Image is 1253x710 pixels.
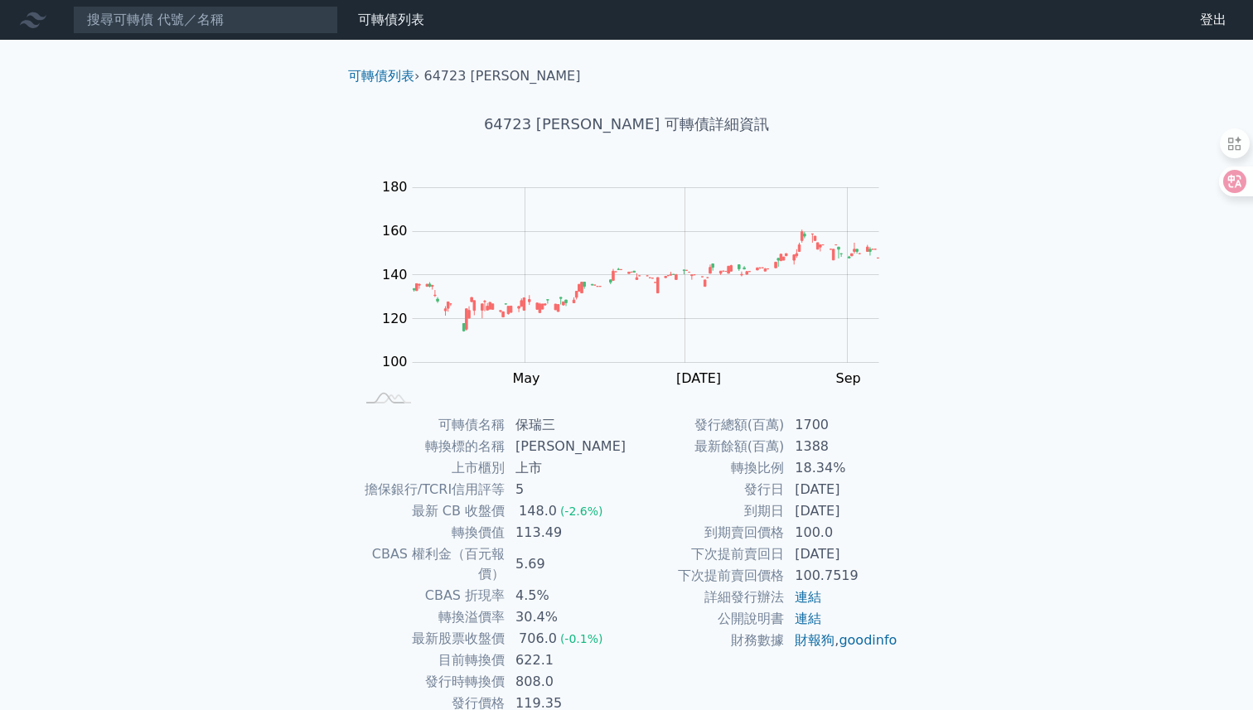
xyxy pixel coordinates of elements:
td: 622.1 [506,650,626,671]
td: 到期賣回價格 [626,522,785,543]
td: 1700 [785,414,898,436]
td: 100.0 [785,522,898,543]
g: Chart [374,179,904,386]
span: (-2.6%) [560,505,603,518]
input: 搜尋可轉債 代號／名稱 [73,6,338,34]
td: CBAS 折現率 [355,585,506,606]
div: 聊天小工具 [1170,630,1253,710]
tspan: 140 [382,267,408,283]
td: 808.0 [506,671,626,693]
td: 轉換比例 [626,457,785,479]
li: 64723 [PERSON_NAME] [424,66,581,86]
tspan: Sep [836,370,861,386]
td: 最新 CB 收盤價 [355,500,506,522]
tspan: [DATE] [676,370,721,386]
td: [DATE] [785,543,898,565]
td: 詳細發行辦法 [626,587,785,608]
td: 30.4% [506,606,626,628]
iframe: Chat Widget [1170,630,1253,710]
td: 4.5% [506,585,626,606]
td: , [785,630,898,651]
td: [PERSON_NAME] [506,436,626,457]
a: 可轉債列表 [358,12,424,27]
td: CBAS 權利金（百元報價） [355,543,506,585]
td: 轉換標的名稱 [355,436,506,457]
tspan: May [513,370,540,386]
tspan: 180 [382,179,408,195]
td: 113.49 [506,522,626,543]
tspan: 120 [382,311,408,326]
td: 財務數據 [626,630,785,651]
a: goodinfo [839,632,897,648]
a: 連結 [795,589,821,605]
td: 最新餘額(百萬) [626,436,785,457]
td: 100.7519 [785,565,898,587]
td: [DATE] [785,479,898,500]
tspan: 160 [382,223,408,239]
td: 下次提前賣回日 [626,543,785,565]
td: 可轉債名稱 [355,414,506,436]
td: 下次提前賣回價格 [626,565,785,587]
td: 目前轉換價 [355,650,506,671]
td: 發行時轉換價 [355,671,506,693]
a: 可轉債列表 [348,68,414,84]
td: 上市 [506,457,626,479]
td: 18.34% [785,457,898,479]
td: 1388 [785,436,898,457]
td: 保瑞三 [506,414,626,436]
a: 登出 [1187,7,1240,33]
div: 148.0 [515,501,560,521]
td: 到期日 [626,500,785,522]
td: 上市櫃別 [355,457,506,479]
li: › [348,66,419,86]
h1: 64723 [PERSON_NAME] 可轉債詳細資訊 [335,113,918,136]
a: 財報狗 [795,632,835,648]
td: [DATE] [785,500,898,522]
div: 706.0 [515,629,560,649]
a: 連結 [795,611,821,626]
td: 擔保銀行/TCRI信用評等 [355,479,506,500]
td: 轉換溢價率 [355,606,506,628]
td: 發行日 [626,479,785,500]
td: 5 [506,479,626,500]
td: 發行總額(百萬) [626,414,785,436]
td: 公開說明書 [626,608,785,630]
td: 5.69 [506,543,626,585]
td: 轉換價值 [355,522,506,543]
span: (-0.1%) [560,632,603,645]
td: 最新股票收盤價 [355,628,506,650]
tspan: 100 [382,354,408,369]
